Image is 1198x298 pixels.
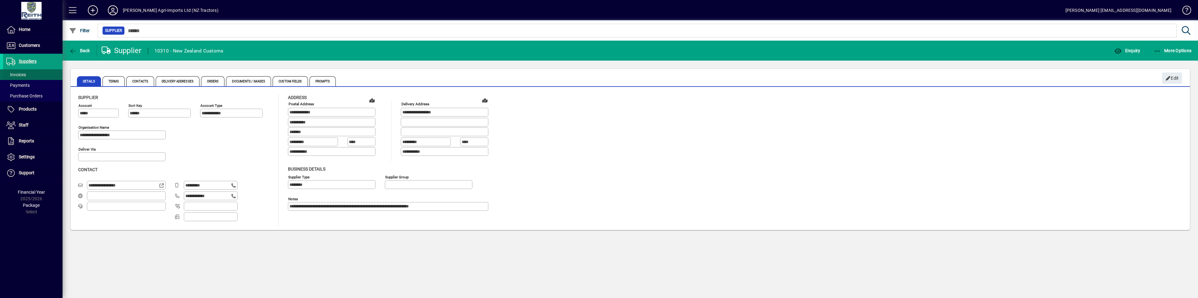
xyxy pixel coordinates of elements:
span: Payments [6,83,30,88]
span: Reports [19,138,34,143]
span: Edit [1165,73,1179,83]
span: Purchase Orders [6,93,43,98]
div: 10310 - New Zealand Customs [154,46,224,56]
span: Support [19,170,34,175]
mat-label: Sort key [128,103,142,108]
mat-label: Supplier type [288,175,310,179]
mat-label: Organisation name [78,125,109,130]
button: More Options [1152,45,1193,56]
span: Supplier [105,27,122,34]
mat-label: Account Type [200,103,222,108]
a: View on map [367,95,377,105]
span: Documents / Images [226,76,271,86]
span: Package [23,203,40,208]
span: Enquiry [1114,48,1140,53]
a: Purchase Orders [3,91,63,101]
span: Address [288,95,307,100]
span: Filter [69,28,90,33]
a: Support [3,165,63,181]
mat-label: Account [78,103,92,108]
div: [PERSON_NAME] [EMAIL_ADDRESS][DOMAIN_NAME] [1065,5,1171,15]
span: Prompts [310,76,336,86]
button: Add [83,5,103,16]
span: Suppliers [19,59,37,64]
button: Edit [1162,72,1182,84]
span: Financial Year [18,190,45,195]
a: Invoices [3,69,63,80]
app-page-header-button: Back [63,45,97,56]
mat-label: Notes [288,196,298,201]
a: View on map [480,95,490,105]
a: Knowledge Base [1178,1,1190,22]
div: [PERSON_NAME] Agri-Imports Ltd (NZ Tractors) [123,5,219,15]
mat-label: Deliver via [78,147,96,151]
span: Custom Fields [273,76,308,86]
button: Back [68,45,92,56]
span: Customers [19,43,40,48]
span: Terms [103,76,125,86]
button: Filter [68,25,92,36]
span: Staff [19,122,28,127]
span: Delivery Addresses [156,76,199,86]
button: Profile [103,5,123,16]
span: Orders [201,76,225,86]
div: Supplier [102,46,142,56]
span: Business details [288,166,325,171]
span: Home [19,27,30,32]
a: Reports [3,133,63,149]
span: Invoices [6,72,26,77]
span: Supplier [78,95,98,100]
span: Contacts [126,76,154,86]
a: Customers [3,38,63,53]
span: Back [69,48,90,53]
span: Settings [19,154,35,159]
span: Details [77,76,101,86]
a: Settings [3,149,63,165]
button: Enquiry [1113,45,1142,56]
a: Payments [3,80,63,91]
span: Products [19,107,37,112]
a: Products [3,102,63,117]
span: Contact [78,167,98,172]
a: Staff [3,117,63,133]
span: More Options [1154,48,1192,53]
mat-label: Supplier group [385,175,409,179]
a: Home [3,22,63,37]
